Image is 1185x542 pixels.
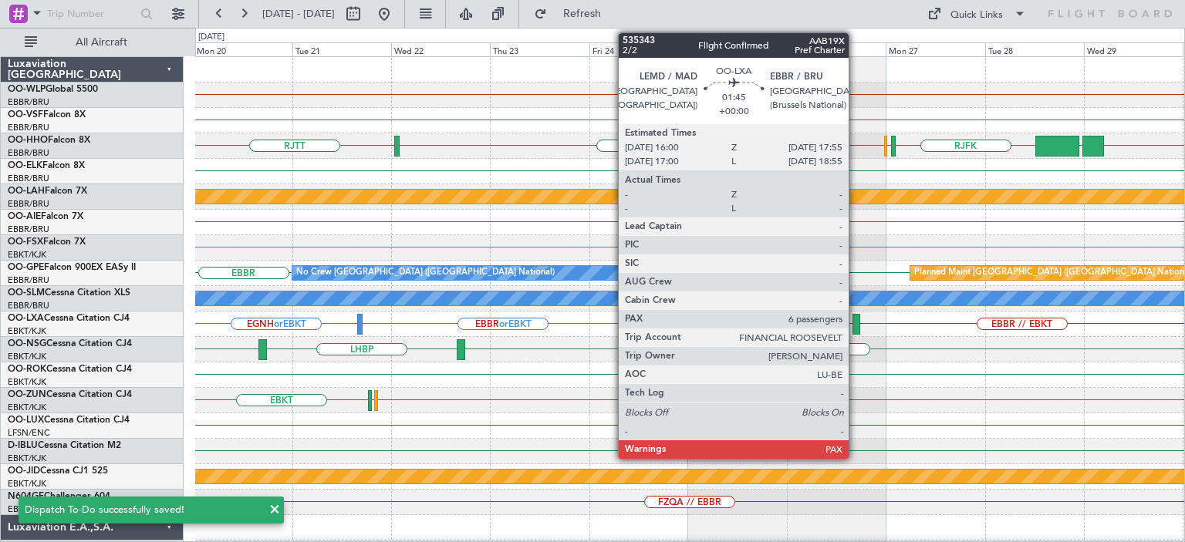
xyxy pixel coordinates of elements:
[8,110,43,120] span: OO-VSF
[8,351,46,362] a: EBKT/KJK
[550,8,615,19] span: Refresh
[8,263,44,272] span: OO-GPE
[8,224,49,235] a: EBBR/BRU
[8,416,130,425] a: OO-LUXCessna Citation CJ4
[8,365,132,374] a: OO-ROKCessna Citation CJ4
[8,325,46,337] a: EBKT/KJK
[8,441,38,450] span: D-IBLU
[490,42,589,56] div: Thu 23
[8,365,46,374] span: OO-ROK
[8,314,130,323] a: OO-LXACessna Citation CJ4
[8,237,86,247] a: OO-FSXFalcon 7X
[920,2,1034,26] button: Quick Links
[198,31,225,44] div: [DATE]
[47,2,136,25] input: Trip Number
[985,42,1084,56] div: Tue 28
[296,261,555,284] div: No Crew [GEOGRAPHIC_DATA] ([GEOGRAPHIC_DATA] National)
[8,466,108,476] a: OO-JIDCessna CJ1 525
[8,85,46,94] span: OO-WLP
[8,161,42,170] span: OO-ELK
[886,42,984,56] div: Mon 27
[8,427,50,439] a: LFSN/ENC
[8,402,46,413] a: EBKT/KJK
[8,441,121,450] a: D-IBLUCessna Citation M2
[8,198,49,210] a: EBBR/BRU
[8,122,49,133] a: EBBR/BRU
[40,37,163,48] span: All Aircraft
[292,42,391,56] div: Tue 21
[8,136,90,145] a: OO-HHOFalcon 8X
[8,263,136,272] a: OO-GPEFalcon 900EX EASy II
[527,2,620,26] button: Refresh
[589,42,688,56] div: Fri 24
[8,110,86,120] a: OO-VSFFalcon 8X
[8,136,48,145] span: OO-HHO
[8,161,85,170] a: OO-ELKFalcon 8X
[8,173,49,184] a: EBBR/BRU
[8,453,46,464] a: EBKT/KJK
[8,300,49,311] a: EBBR/BRU
[8,466,40,476] span: OO-JID
[8,237,43,247] span: OO-FSX
[262,7,335,21] span: [DATE] - [DATE]
[8,212,41,221] span: OO-AIE
[194,42,292,56] div: Mon 20
[8,187,87,196] a: OO-LAHFalcon 7X
[8,249,46,261] a: EBKT/KJK
[8,85,98,94] a: OO-WLPGlobal 5500
[8,314,44,323] span: OO-LXA
[8,96,49,108] a: EBBR/BRU
[8,288,45,298] span: OO-SLM
[688,42,787,56] div: Sat 25
[1084,42,1183,56] div: Wed 29
[8,339,46,348] span: OO-NSG
[8,288,130,298] a: OO-SLMCessna Citation XLS
[8,147,49,159] a: EBBR/BRU
[8,339,132,348] a: OO-NSGCessna Citation CJ4
[8,187,45,196] span: OO-LAH
[787,42,886,56] div: Sun 26
[8,212,83,221] a: OO-AIEFalcon 7X
[391,42,490,56] div: Wed 22
[8,416,44,425] span: OO-LUX
[8,390,132,399] a: OO-ZUNCessna Citation CJ4
[950,8,1003,23] div: Quick Links
[8,274,49,286] a: EBBR/BRU
[8,390,46,399] span: OO-ZUN
[8,376,46,388] a: EBKT/KJK
[17,30,167,55] button: All Aircraft
[25,503,261,518] div: Dispatch To-Do successfully saved!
